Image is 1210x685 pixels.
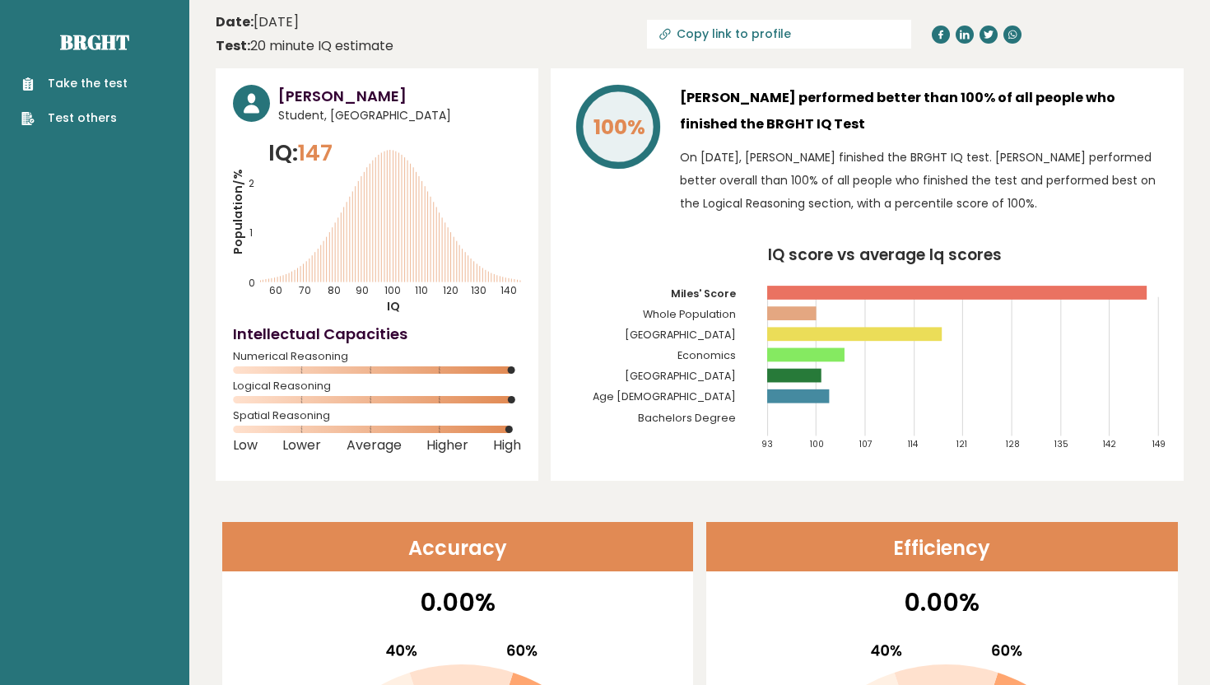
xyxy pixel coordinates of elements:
[680,146,1166,215] p: On [DATE], [PERSON_NAME] finished the BRGHT IQ test. [PERSON_NAME] performed better overall than ...
[387,298,400,315] tspan: IQ
[249,176,254,190] tspan: 2
[269,283,282,297] tspan: 60
[230,169,246,254] tspan: Population/%
[21,110,128,127] a: Test others
[278,107,521,124] span: Student, [GEOGRAPHIC_DATA]
[1104,438,1117,450] tspan: 142
[233,383,521,389] span: Logical Reasoning
[680,85,1166,137] h3: [PERSON_NAME] performed better than 100% of all people who finished the BRGHT IQ Test
[859,438,873,450] tspan: 107
[625,328,736,342] tspan: [GEOGRAPHIC_DATA]
[706,522,1178,571] header: Efficiency
[677,348,736,362] tspan: Economics
[493,442,521,449] span: High
[233,412,521,419] span: Spatial Reasoning
[356,283,369,297] tspan: 90
[593,113,645,142] tspan: 100%
[717,584,1167,621] p: 0.00%
[1006,438,1020,450] tspan: 128
[216,36,393,56] div: 20 minute IQ estimate
[298,137,333,168] span: 147
[299,283,311,297] tspan: 70
[643,307,736,321] tspan: Whole Population
[328,283,341,297] tspan: 80
[216,12,254,31] b: Date:
[233,353,521,360] span: Numerical Reasoning
[1055,438,1069,450] tspan: 135
[426,442,468,449] span: Higher
[233,442,258,449] span: Low
[216,12,299,32] time: [DATE]
[278,85,521,107] h3: [PERSON_NAME]
[268,137,333,170] p: IQ:
[811,438,825,450] tspan: 100
[249,226,253,240] tspan: 1
[384,283,401,297] tspan: 100
[768,244,1002,266] tspan: IQ score vs average Iq scores
[908,438,919,450] tspan: 114
[233,323,521,345] h4: Intellectual Capacities
[471,283,486,297] tspan: 130
[625,370,736,384] tspan: [GEOGRAPHIC_DATA]
[443,283,458,297] tspan: 120
[671,287,736,301] tspan: Miles' Score
[233,584,683,621] p: 0.00%
[21,75,128,92] a: Take the test
[216,36,250,55] b: Test:
[222,522,694,571] header: Accuracy
[593,390,736,404] tspan: Age [DEMOGRAPHIC_DATA]
[1153,438,1166,450] tspan: 149
[638,411,736,425] tspan: Bachelors Degree
[347,442,402,449] span: Average
[500,283,517,297] tspan: 140
[761,438,773,450] tspan: 93
[249,276,255,290] tspan: 0
[282,442,321,449] span: Lower
[415,283,428,297] tspan: 110
[60,29,129,55] a: Brght
[957,438,968,450] tspan: 121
